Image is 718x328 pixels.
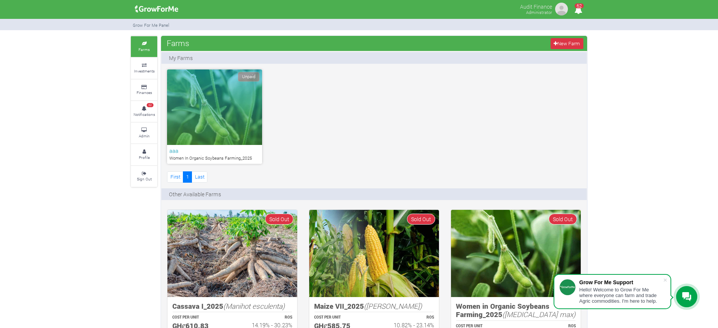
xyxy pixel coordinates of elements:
[364,301,422,311] i: ([PERSON_NAME])
[309,210,439,297] img: growforme image
[381,315,434,320] p: ROS
[571,7,586,14] a: 62
[314,315,367,320] p: COST PER UNIT
[551,38,583,49] a: New Farm
[407,214,435,225] span: Sold Out
[579,279,663,285] div: Grow For Me Support
[520,2,552,11] p: Audit Finance
[165,35,191,51] span: Farms
[169,190,221,198] p: Other Available Farms
[131,80,157,100] a: Finances
[167,171,183,182] a: First
[139,133,150,139] small: Admin
[571,2,586,18] i: Notifications
[132,2,181,17] img: growforme image
[131,58,157,79] a: Investments
[239,315,292,320] p: ROS
[169,54,193,62] p: My Farms
[192,171,207,182] a: Last
[131,123,157,143] a: Admin
[172,315,226,320] p: COST PER UNIT
[451,210,581,297] img: growforme image
[147,103,153,108] span: 62
[133,112,155,117] small: Notifications
[134,68,155,74] small: Investments
[238,72,259,82] span: Unpaid
[131,36,157,57] a: Farms
[314,302,434,311] h5: Maize VII_2025
[131,166,157,187] a: Sign Out
[167,171,207,182] nav: Page Navigation
[139,155,150,160] small: Profile
[265,214,293,225] span: Sold Out
[138,47,150,52] small: Farms
[167,69,262,164] a: Unpaid aaa Women In Organic Soybeans Farming_2025
[137,176,152,182] small: Sign Out
[172,302,292,311] h5: Cassava I_2025
[183,171,192,182] a: 1
[579,287,663,304] div: Hello! Welcome to Grow For Me where everyone can farm and trade Agric commodities. I'm here to help.
[167,210,297,297] img: growforme image
[133,22,169,28] small: Grow For Me Panel
[131,144,157,165] a: Profile
[169,147,260,154] h6: aaa
[169,155,260,162] p: Women In Organic Soybeans Farming_2025
[223,301,285,311] i: (Manihot esculenta)
[575,3,584,8] span: 62
[456,302,576,319] h5: Women in Organic Soybeans Farming_2025
[554,2,569,17] img: growforme image
[131,101,157,122] a: 62 Notifications
[549,214,577,225] span: Sold Out
[502,310,575,319] i: ([MEDICAL_DATA] max)
[526,9,552,15] small: Administrator
[137,90,152,95] small: Finances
